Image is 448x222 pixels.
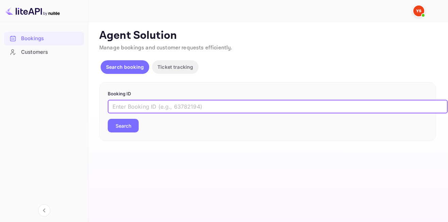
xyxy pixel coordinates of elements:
[38,204,50,217] button: Collapse navigation
[99,44,232,51] span: Manage bookings and customer requests efficiently.
[157,63,193,70] p: Ticket tracking
[4,32,84,45] a: Bookings
[108,119,139,132] button: Search
[4,46,84,58] a: Customers
[108,100,448,113] input: Enter Booking ID (e.g., 63782194)
[413,5,424,16] img: Yandex Support
[21,48,81,56] div: Customers
[108,91,427,97] p: Booking ID
[106,63,144,70] p: Search booking
[4,46,84,59] div: Customers
[21,35,81,43] div: Bookings
[5,5,60,16] img: LiteAPI logo
[99,29,436,43] p: Agent Solution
